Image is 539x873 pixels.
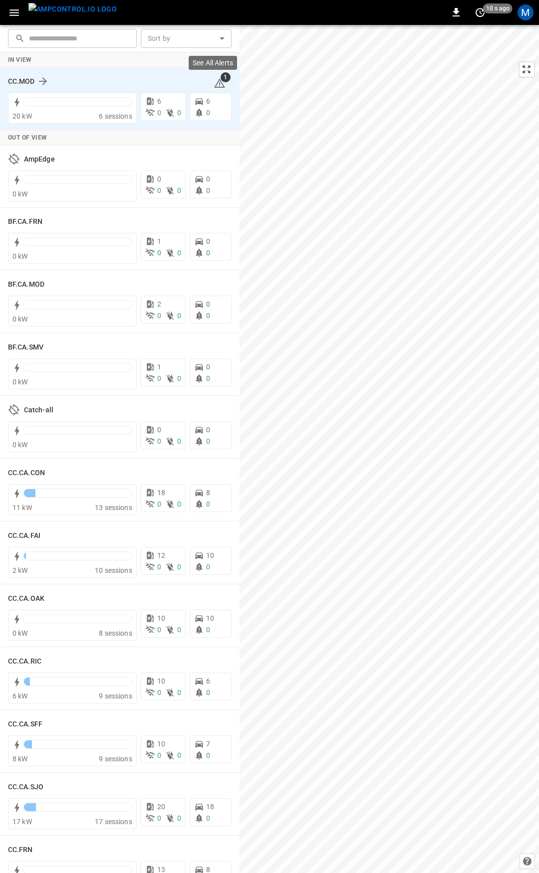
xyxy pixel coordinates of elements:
[95,566,132,574] span: 10 sessions
[8,593,44,604] h6: CC.CA.OAK
[221,72,231,82] span: 1
[28,3,117,15] img: ampcontrol.io logo
[95,818,132,826] span: 17 sessions
[12,566,28,574] span: 2 kW
[12,692,28,700] span: 6 kW
[206,489,210,497] span: 8
[157,374,161,382] span: 0
[157,109,161,117] span: 0
[8,134,47,141] strong: Out of View
[206,175,210,183] span: 0
[8,530,40,541] h6: CC.CA.FAI
[157,614,165,622] span: 10
[518,4,534,20] div: profile-icon
[206,500,210,508] span: 0
[177,312,181,320] span: 0
[24,154,55,165] h6: AmpEdge
[157,500,161,508] span: 0
[177,814,181,822] span: 0
[177,186,181,194] span: 0
[177,437,181,445] span: 0
[157,426,161,434] span: 0
[177,563,181,571] span: 0
[99,629,132,637] span: 8 sessions
[99,755,132,763] span: 9 sessions
[12,378,28,386] span: 0 kW
[157,803,165,811] span: 20
[8,719,42,730] h6: CC.CA.SFF
[206,374,210,382] span: 0
[177,626,181,634] span: 0
[177,751,181,759] span: 0
[157,363,161,371] span: 1
[206,300,210,308] span: 0
[157,237,161,245] span: 1
[193,58,233,68] p: See All Alerts
[157,437,161,445] span: 0
[157,300,161,308] span: 2
[12,252,28,260] span: 0 kW
[24,405,53,416] h6: Catch-all
[8,656,41,667] h6: CC.CA.RIC
[157,312,161,320] span: 0
[8,76,35,87] h6: CC.MOD
[8,216,42,227] h6: BF.CA.FRN
[206,751,210,759] span: 0
[483,3,513,13] span: 10 s ago
[472,4,488,20] button: set refresh interval
[206,363,210,371] span: 0
[206,426,210,434] span: 0
[240,25,539,873] canvas: Map
[157,740,165,748] span: 10
[157,551,165,559] span: 12
[206,814,210,822] span: 0
[177,500,181,508] span: 0
[206,249,210,257] span: 0
[206,186,210,194] span: 0
[157,751,161,759] span: 0
[12,315,28,323] span: 0 kW
[12,629,28,637] span: 0 kW
[157,489,165,497] span: 18
[95,504,132,512] span: 13 sessions
[206,803,214,811] span: 18
[206,237,210,245] span: 0
[206,689,210,697] span: 0
[12,190,28,198] span: 0 kW
[206,312,210,320] span: 0
[177,374,181,382] span: 0
[157,249,161,257] span: 0
[206,563,210,571] span: 0
[157,175,161,183] span: 0
[157,689,161,697] span: 0
[8,56,32,63] strong: In View
[12,112,32,120] span: 20 kW
[157,563,161,571] span: 0
[8,279,44,290] h6: BF.CA.MOD
[8,468,45,479] h6: CC.CA.CON
[157,677,165,685] span: 10
[206,614,214,622] span: 10
[206,677,210,685] span: 6
[177,109,181,117] span: 0
[157,814,161,822] span: 0
[157,626,161,634] span: 0
[206,437,210,445] span: 0
[206,551,214,559] span: 10
[12,504,32,512] span: 11 kW
[206,109,210,117] span: 0
[177,249,181,257] span: 0
[206,740,210,748] span: 7
[99,112,132,120] span: 6 sessions
[177,689,181,697] span: 0
[12,755,28,763] span: 8 kW
[8,845,33,856] h6: CC.FRN
[8,342,43,353] h6: BF.CA.SMV
[206,97,210,105] span: 6
[157,97,161,105] span: 6
[12,818,32,826] span: 17 kW
[157,186,161,194] span: 0
[99,692,132,700] span: 9 sessions
[8,782,43,793] h6: CC.CA.SJO
[12,441,28,449] span: 0 kW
